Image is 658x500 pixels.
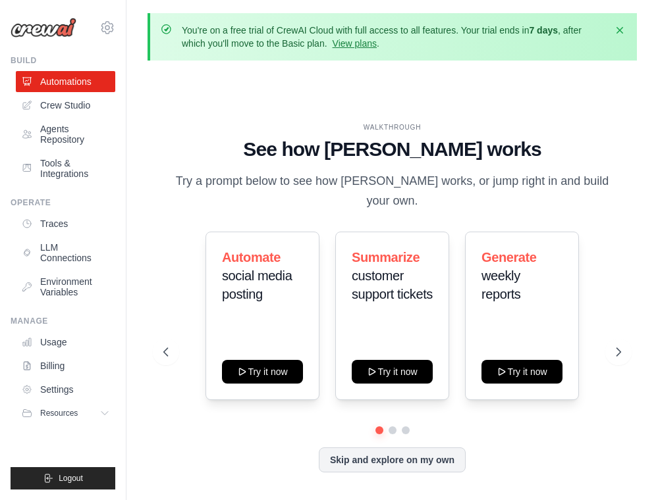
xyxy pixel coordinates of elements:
[481,360,562,384] button: Try it now
[222,268,292,301] span: social media posting
[16,379,115,400] a: Settings
[171,172,614,211] p: Try a prompt below to see how [PERSON_NAME] works, or jump right in and build your own.
[16,71,115,92] a: Automations
[16,271,115,303] a: Environment Variables
[481,250,537,264] span: Generate
[319,447,466,472] button: Skip and explore on my own
[16,237,115,268] a: LLM Connections
[592,437,658,500] iframe: Chat Widget
[16,153,115,184] a: Tools & Integrations
[352,250,420,264] span: Summarize
[182,24,605,50] p: You're on a free trial of CrewAI Cloud with full access to all features. Your trial ends in , aft...
[163,137,621,161] h1: See how [PERSON_NAME] works
[11,197,115,208] div: Operate
[352,360,433,384] button: Try it now
[352,268,433,301] span: customer support tickets
[481,268,520,301] span: weekly reports
[40,408,78,418] span: Resources
[11,316,115,326] div: Manage
[222,360,303,384] button: Try it now
[16,355,115,376] a: Billing
[16,213,115,234] a: Traces
[222,250,281,264] span: Automate
[11,467,115,489] button: Logout
[11,55,115,66] div: Build
[16,95,115,116] a: Crew Studio
[59,473,83,484] span: Logout
[163,122,621,132] div: WALKTHROUGH
[333,38,377,49] a: View plans
[16,332,115,353] a: Usage
[16,403,115,424] button: Resources
[11,18,76,37] img: Logo
[529,25,558,36] strong: 7 days
[16,118,115,150] a: Agents Repository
